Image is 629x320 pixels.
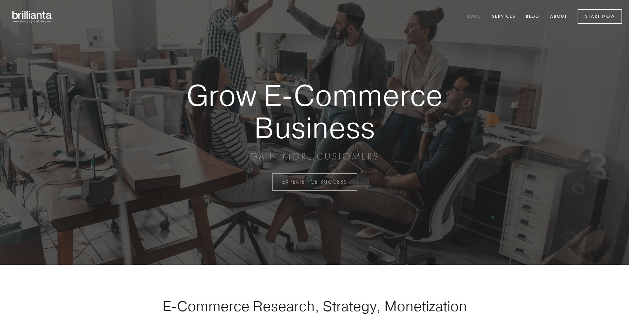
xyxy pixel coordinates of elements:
a: Blog [521,11,544,22]
a: Start Now [578,9,622,24]
h1: E-Commerce Research, Strategy, Monetization [141,298,488,315]
a: About [546,11,572,22]
p: GAIN MORE CUSTOMERS [163,150,466,163]
a: EXPERIENCE SUCCESS [272,173,357,191]
strong: Grow E-Commerce Business [163,79,466,143]
a: Home [462,11,486,22]
img: brillianta - research, strategy, marketing [7,7,58,27]
a: Services [487,11,520,22]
